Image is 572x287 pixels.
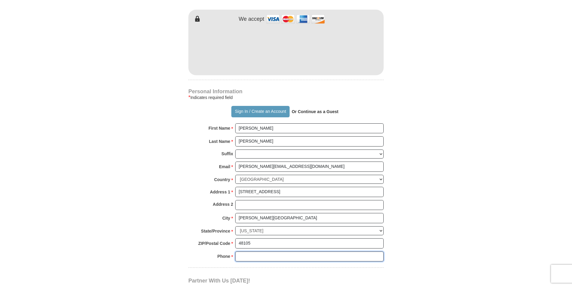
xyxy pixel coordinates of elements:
[214,175,230,184] strong: Country
[188,278,250,284] span: Partner With Us [DATE]!
[188,94,384,101] div: Indicates required field
[266,13,326,26] img: credit cards accepted
[218,252,230,261] strong: Phone
[210,188,230,196] strong: Address 1
[209,137,230,146] strong: Last Name
[219,162,230,171] strong: Email
[208,124,230,132] strong: First Name
[221,150,233,158] strong: Suffix
[231,106,289,117] button: Sign In / Create an Account
[292,109,339,114] strong: Or Continue as a Guest
[239,16,264,23] h4: We accept
[198,239,230,248] strong: ZIP/Postal Code
[213,200,233,208] strong: Address 2
[188,89,384,94] h4: Personal Information
[222,214,230,222] strong: City
[201,227,230,235] strong: State/Province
